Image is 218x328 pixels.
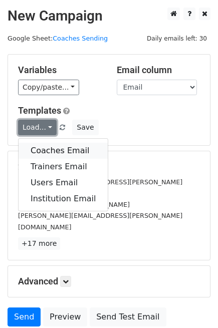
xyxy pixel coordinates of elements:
[8,307,41,326] a: Send
[117,65,200,76] h5: Email column
[53,35,108,42] a: Coaches Sending
[43,307,87,326] a: Preview
[143,33,210,44] span: Daily emails left: 30
[18,237,60,250] a: +17 more
[19,175,108,191] a: Users Email
[19,143,108,159] a: Coaches Email
[19,191,108,207] a: Institution Email
[90,307,166,326] a: Send Test Email
[143,35,210,42] a: Daily emails left: 30
[8,35,108,42] small: Google Sheet:
[18,201,130,208] small: [EMAIL_ADDRESS][DOMAIN_NAME]
[168,280,218,328] iframe: Chat Widget
[18,65,102,76] h5: Variables
[18,212,182,231] small: [PERSON_NAME][EMAIL_ADDRESS][PERSON_NAME][DOMAIN_NAME]
[18,105,61,116] a: Templates
[19,159,108,175] a: Trainers Email
[18,276,200,287] h5: Advanced
[18,120,57,135] a: Load...
[18,161,200,172] h5: 20 Recipients
[18,80,79,95] a: Copy/paste...
[72,120,98,135] button: Save
[8,8,210,25] h2: New Campaign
